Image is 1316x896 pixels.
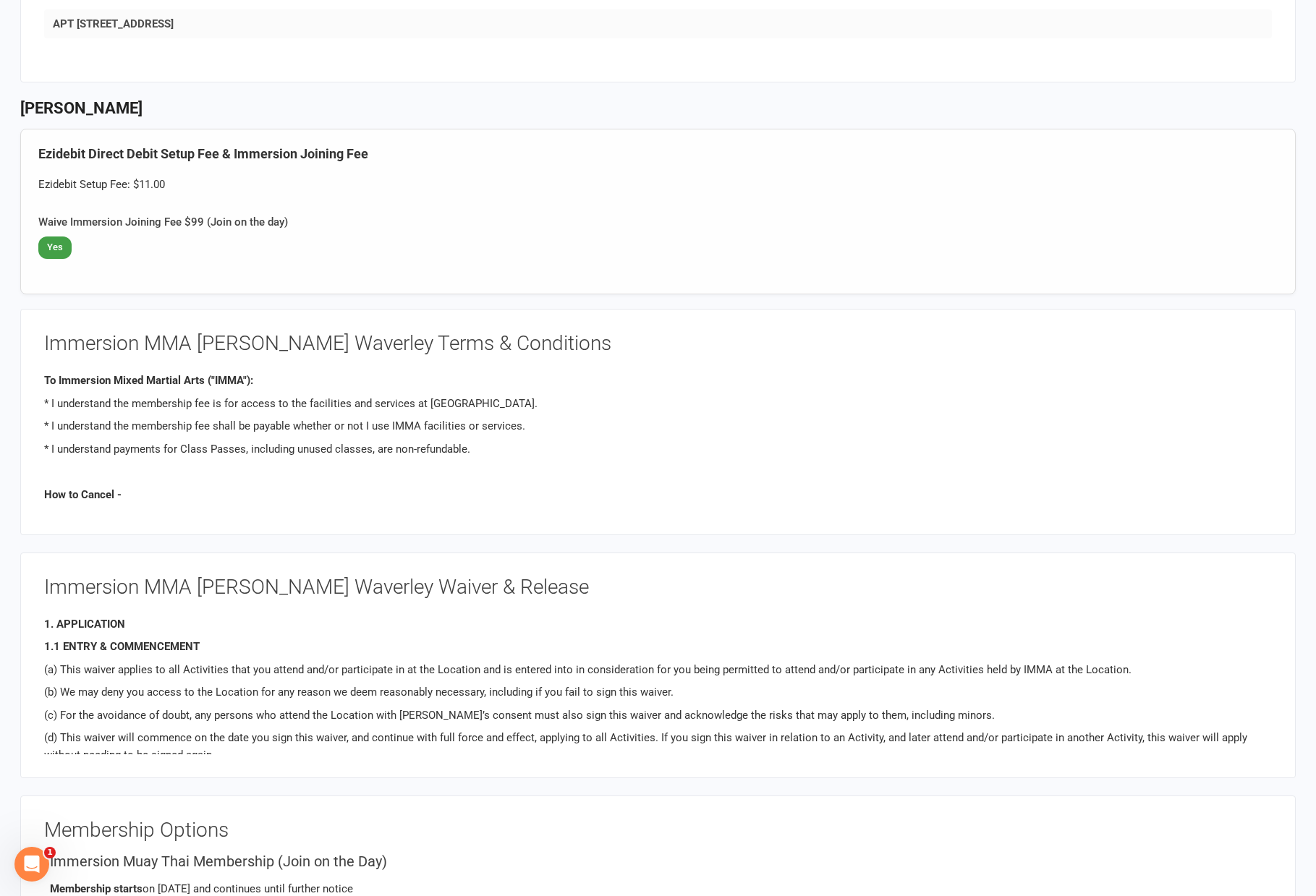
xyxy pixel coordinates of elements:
span: 1 [44,847,56,858]
b: 1. APPLICATION [44,618,125,631]
p: (a) This waiver applies to all Activities that you attend and/or participate in at the Location a... [44,661,1272,678]
div: Waive Immersion Joining Fee $99 (Join on the day) [38,213,1278,231]
h3: Membership Options [44,819,1272,842]
strong: Membership starts [50,882,143,895]
p: * I acknowledge that I have the option to cancel my membership at any time and that in order to d... [44,508,1272,526]
p: * I understand the membership fee shall be payable whether or not I use IMMA facilities or services. [44,417,1272,435]
p: (d) This waiver will commence on the date you sign this waiver, and continue with full force and ... [44,729,1272,764]
p: * I understand payments for Class Passes, including unused classes, are non-refundable. [44,440,1272,458]
h4: Immersion Muay Thai Membership (Join on the Day) [50,853,1272,869]
p: (b) We may deny you access to the Location for any reason we deem reasonably necessary, including... [44,683,1272,701]
p: (c) For the avoidance of doubt, any persons who attend the Location with [PERSON_NAME]’s consent ... [44,707,1272,724]
h3: [PERSON_NAME] [20,100,1296,117]
b: 1.1 ENTRY & COMMENCEMENT [44,640,200,653]
b: How to Cancel - [44,488,122,501]
p: * I understand the membership fee is for access to the facilities and services at [GEOGRAPHIC_DATA]. [44,395,1272,412]
span: Yes [38,236,72,259]
signed-waiver-collapsible-panel: waiver.signed_waiver_form_attributes.gym_tacs_title [20,309,1296,535]
b: To Immersion Mixed Martial Arts ("IMMA"): [44,374,253,387]
div: Ezidebit Setup Fee: $11.00 [38,176,1278,193]
h3: Immersion MMA [PERSON_NAME] Waverley Terms & Conditions [44,333,1272,355]
signed-waiver-collapsible-panel: waiver.signed_waiver_form_attributes.waiver_release_title [20,552,1296,779]
h3: Immersion MMA [PERSON_NAME] Waverley Waiver & Release [44,576,1272,599]
h4: Ezidebit Direct Debit Setup Fee & Immersion Joining Fee [38,147,1278,161]
iframe: Intercom live chat [14,847,49,882]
